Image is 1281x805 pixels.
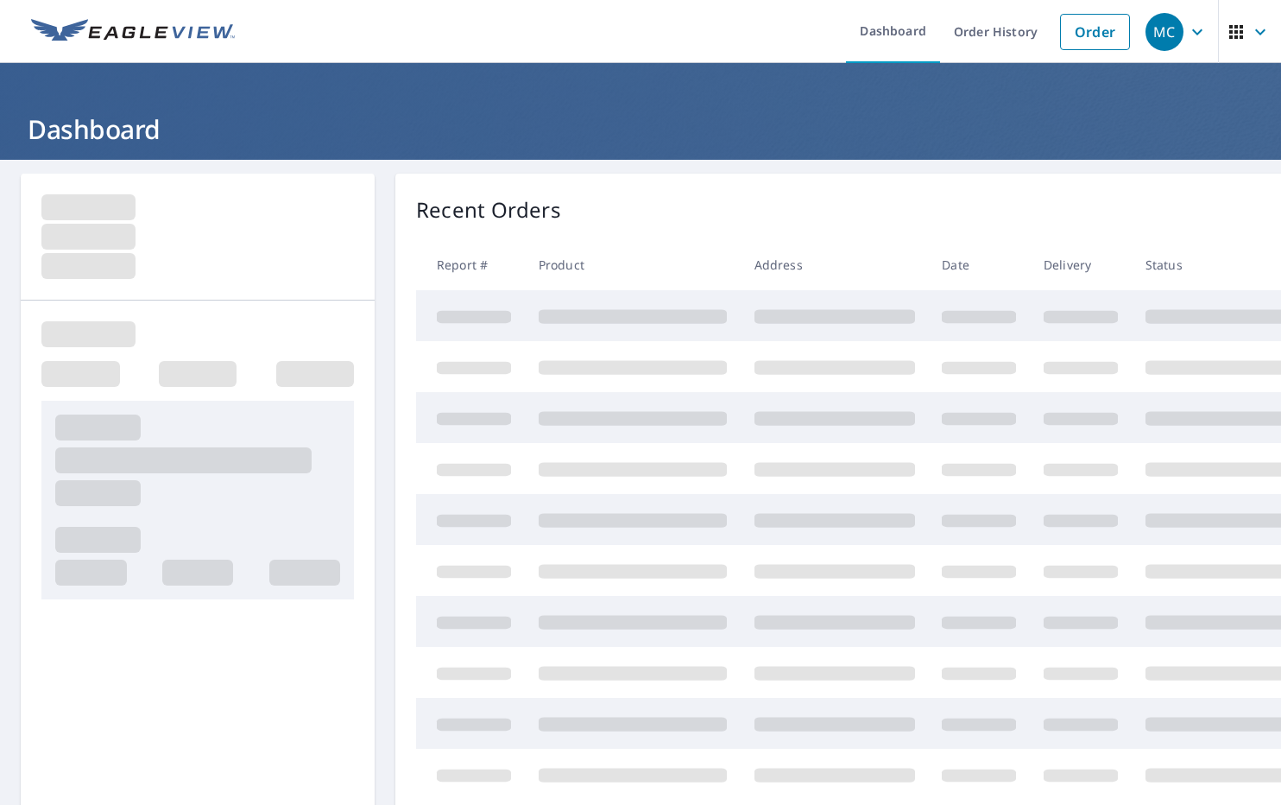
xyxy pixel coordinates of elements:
p: Recent Orders [416,194,561,225]
th: Date [928,239,1030,290]
th: Delivery [1030,239,1132,290]
th: Address [741,239,929,290]
h1: Dashboard [21,111,1260,147]
th: Report # [416,239,525,290]
img: EV Logo [31,19,235,45]
a: Order [1060,14,1130,50]
div: MC [1145,13,1183,51]
th: Product [525,239,741,290]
